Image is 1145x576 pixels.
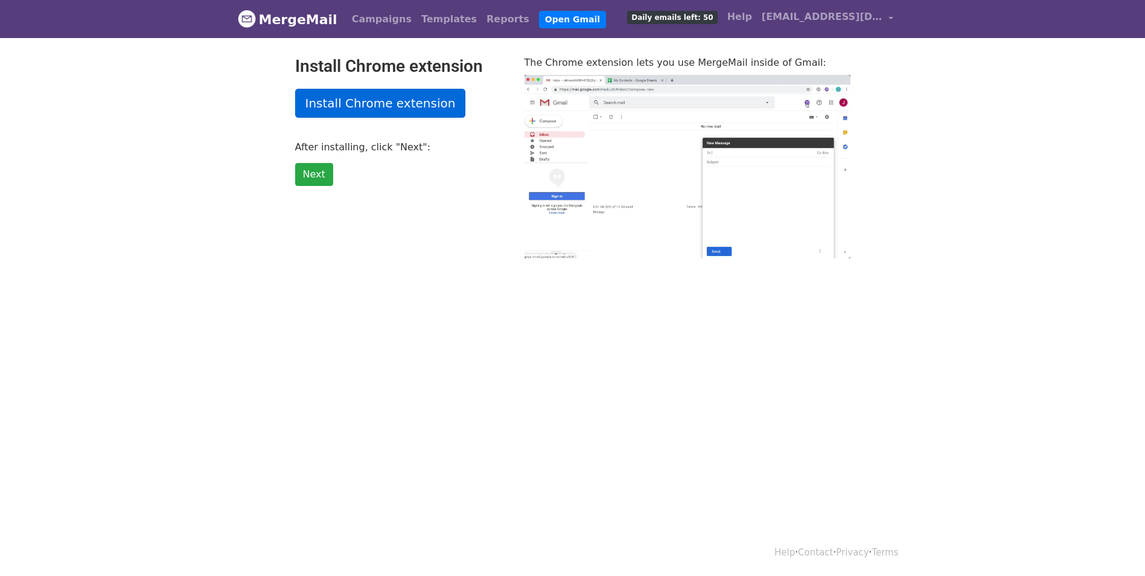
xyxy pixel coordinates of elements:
[722,5,757,29] a: Help
[295,89,466,118] a: Install Chrome extension
[482,7,534,31] a: Reports
[762,10,882,24] span: [EMAIL_ADDRESS][DOMAIN_NAME]
[347,7,416,31] a: Campaigns
[757,5,898,33] a: [EMAIL_ADDRESS][DOMAIN_NAME]
[295,163,333,186] a: Next
[295,56,506,77] h2: Install Chrome extension
[525,56,850,69] p: The Chrome extension lets you use MergeMail inside of Gmail:
[872,547,898,558] a: Terms
[774,547,795,558] a: Help
[238,10,256,28] img: MergeMail logo
[836,547,869,558] a: Privacy
[622,5,722,29] a: Daily emails left: 50
[295,141,506,153] p: After installing, click "Next":
[539,11,606,28] a: Open Gmail
[1085,518,1145,576] iframe: Chat Widget
[238,7,337,32] a: MergeMail
[416,7,482,31] a: Templates
[627,11,717,24] span: Daily emails left: 50
[798,547,833,558] a: Contact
